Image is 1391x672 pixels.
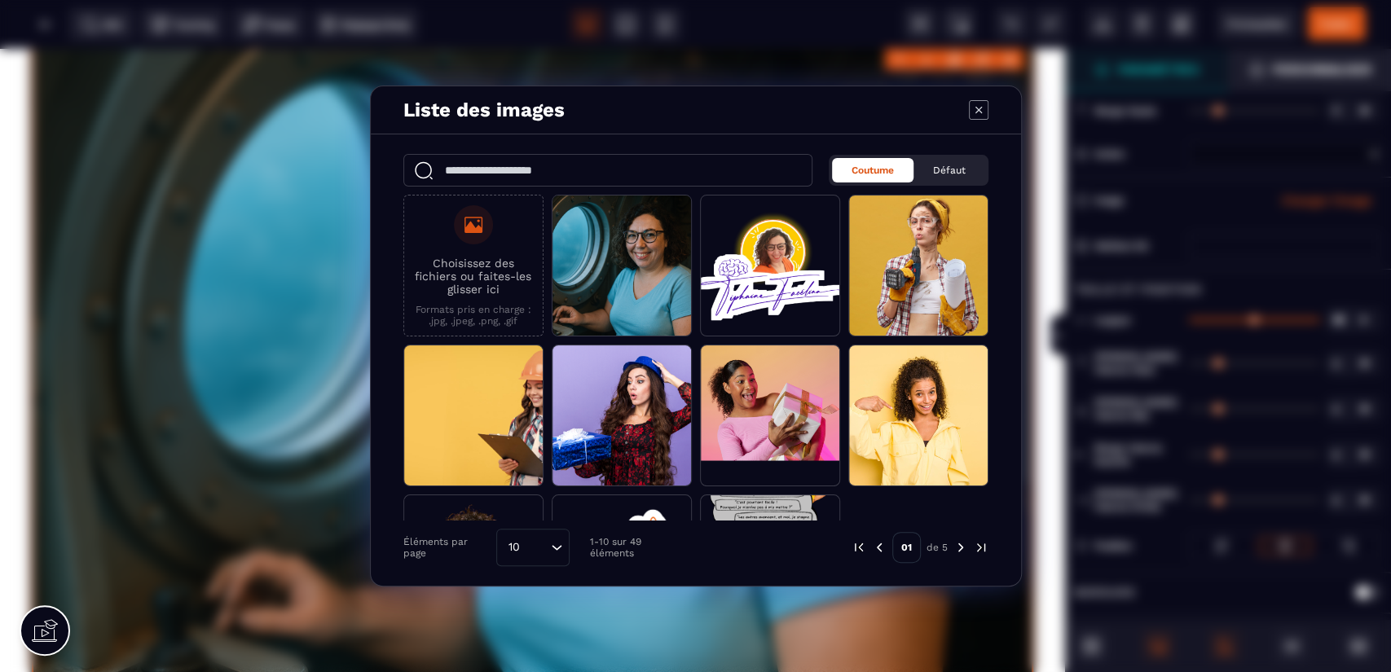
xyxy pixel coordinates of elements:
[953,540,968,555] img: next
[852,165,894,176] span: Coutume
[496,529,570,566] div: Search for option
[927,541,948,554] p: de 5
[872,540,887,555] img: prev
[852,540,866,555] img: prev
[974,540,988,555] img: next
[403,536,489,559] p: Éléments par page
[933,165,966,176] span: Défaut
[412,257,535,296] p: Choisissez des fichiers ou faites-les glisser ici
[526,538,547,556] input: Search for option
[503,538,526,556] span: 10
[590,536,683,559] p: 1-10 sur 49 éléments
[403,99,565,121] h4: Liste des images
[892,532,921,563] p: 01
[412,304,535,327] p: Formats pris en charge : .jpg, .jpeg, .png, .gif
